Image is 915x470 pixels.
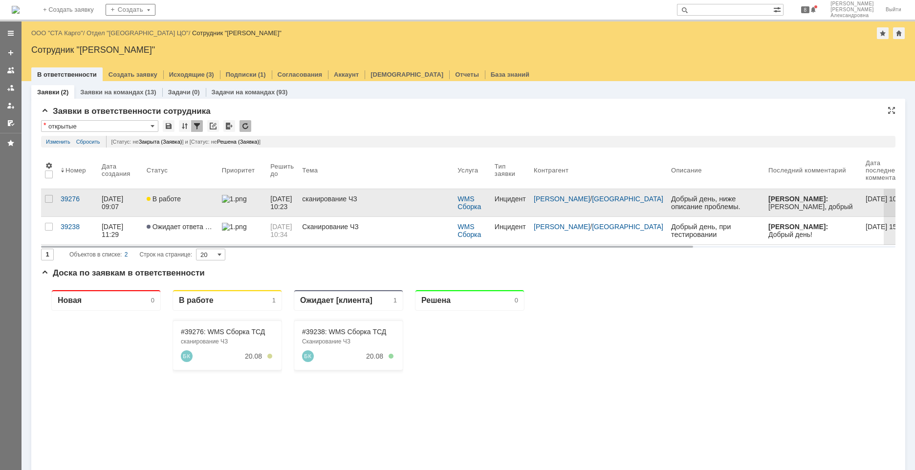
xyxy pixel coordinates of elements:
a: Задачи на командах [212,88,275,96]
a: Ожидает ответа контрагента [143,217,218,244]
div: Номер [65,167,86,174]
div: Сортировка... [179,120,191,132]
a: WMS Сборка ТСД [457,195,483,218]
span: С уважением, [6,235,52,242]
span: . [51,363,53,370]
div: [DATE] 11:29 [102,223,125,238]
a: 39238 [57,217,98,244]
div: На всю страницу [888,107,895,114]
span: ru [69,301,76,309]
a: 1.png [218,217,267,244]
div: (13) [145,88,156,96]
span: ru [53,363,59,370]
span: Заявки в ответственности сотрудника [41,107,211,116]
div: Сохранить вид [163,120,174,132]
div: / [87,29,192,37]
span: Оф. тел.: + [6,330,49,338]
img: logo [12,6,20,14]
a: Инцидент [491,189,530,216]
div: 20.08.2025 [325,70,342,78]
a: stacargo.ru [23,363,59,370]
th: Тема [298,151,454,189]
div: 20.08.2025 [204,70,221,78]
a: [PERSON_NAME] [534,195,590,203]
a: [DATE] 11:29 [98,217,143,244]
a: Сканирование ЧЗ [298,217,454,244]
span: . [22,309,59,317]
div: Сканирование ЧЗ [302,223,450,231]
span: Настройки [45,162,53,170]
a: ООО "СТА Карго" [31,29,83,37]
a: Задачи [168,88,191,96]
div: Скопировать ссылку на список [207,120,219,132]
th: Дата создания [98,151,143,189]
span: [PERSON_NAME] [830,7,874,13]
a: сканирование ЧЗ [298,189,454,216]
div: Сделать домашней страницей [893,27,905,39]
div: Сканирование ЧЗ [261,56,354,63]
span: ООО «СТА Карго» [6,260,68,268]
a: Отдел "[GEOGRAPHIC_DATA] ЦО" [87,29,189,37]
span: . [27,301,29,309]
span: Объектов в списке: [69,251,122,258]
div: Услуга [457,167,478,174]
div: Статус [147,167,168,174]
a: Изменить [46,136,70,148]
div: Экспорт списка [223,120,235,132]
a: Бубкин Кирилл [261,68,273,80]
div: 39238 [61,223,94,231]
span: Решена (Заявка) [217,139,259,145]
div: (3) [206,71,214,78]
span: Александровна [830,13,874,19]
div: Тема [302,167,318,174]
div: Последний комментарий [768,167,846,174]
span: . [67,301,69,309]
span: 8 [801,6,810,13]
th: Статус [143,151,218,189]
a: [DATE] 10:34 [266,217,298,244]
a: Сбросить [76,136,100,148]
div: Создать [106,4,155,16]
div: Контрагент [534,167,568,174]
div: 1 [352,15,356,22]
a: Создать заявку [109,71,157,78]
th: Услуга [454,151,491,189]
span: В работе [147,195,181,203]
span: [PERSON_NAME] [6,297,71,305]
span: Сот. тел.: [PHONE_NUMBER] [6,347,109,355]
div: 1 [231,15,235,22]
div: Решена [380,14,410,23]
a: База знаний [491,71,529,78]
a: stacargo.ru [23,309,59,317]
a: Мои согласования [3,115,19,131]
div: #39276: WMS Сборка ТСД [140,46,233,54]
a: [GEOGRAPHIC_DATA] [592,223,663,231]
div: [DATE] 09:07 [102,195,125,211]
span: 7(4852)637-120 вн. 1201 [6,277,112,293]
div: (1) [258,71,266,78]
a: Аккаунт [334,71,359,78]
div: (0) [192,88,200,96]
div: 2 [125,249,128,260]
span: Руководитель склада [6,305,80,313]
th: Контрагент [530,151,667,189]
span: Оф. тел.: + [6,277,49,284]
span: Руководитель склада [6,252,80,259]
span: Доска по заявкам в ответственности [41,268,205,278]
a: Исходящие [169,71,205,78]
div: Приоритет [222,167,255,174]
a: 1.png [218,189,267,216]
div: Дата создания [102,163,131,177]
a: Мои заявки [3,98,19,113]
span: stacargo [23,363,51,370]
div: Добавить в избранное [877,27,889,39]
div: / [534,195,663,203]
div: [DATE] 10:51 [866,195,906,203]
div: 39276 [61,195,94,203]
span: stacargo [6,355,67,363]
div: В работе [138,14,173,23]
span: stacargo [23,309,51,317]
span: Закрыта (Заявка) [139,139,182,145]
img: 1.png [222,223,246,231]
span: Расширенный поиск [773,4,783,14]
